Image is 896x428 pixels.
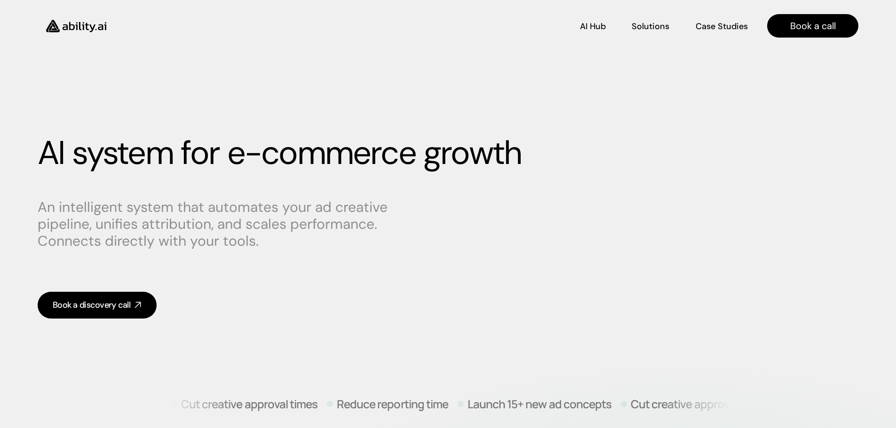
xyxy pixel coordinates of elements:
[695,18,748,34] a: Case Studies
[580,21,606,32] p: AI Hub
[632,21,669,32] p: Solutions
[38,199,395,249] p: An intelligent system that automates your ad creative pipeline, unifies attribution, and scales p...
[632,18,669,34] a: Solutions
[337,398,448,409] p: Reduce reporting time
[181,398,317,409] p: Cut creative approval times
[580,18,606,34] a: AI Hub
[38,133,858,173] h1: AI system for e-commerce growth
[38,292,157,319] a: Book a discovery call
[767,14,858,38] a: Book a call
[467,398,611,409] p: Launch 15+ new ad concepts
[53,88,119,98] h3: Ready-to-use in Slack
[53,299,130,311] div: Book a discovery call
[790,19,836,32] p: Book a call
[119,14,858,38] nav: Main navigation
[630,398,767,409] p: Cut creative approval times
[696,21,748,32] p: Case Studies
